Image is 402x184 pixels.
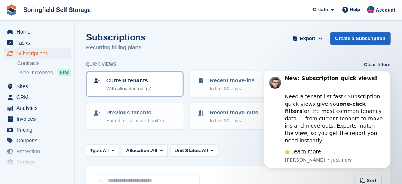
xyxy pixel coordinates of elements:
[17,69,53,76] span: Price increases
[4,92,71,102] a: menu
[190,72,286,96] a: Recent move-ins In last 30 days
[4,114,71,124] a: menu
[16,37,61,48] span: Tasks
[171,144,218,157] button: Unit Status: All
[33,15,133,74] div: Need a tenant list fast? Subscription quick views give you for the most common tenancy data — fro...
[202,147,208,154] span: All
[126,147,151,154] span: Allocation:
[16,92,61,102] span: CRM
[17,60,71,67] a: Contracts
[39,78,69,84] a: Learn more
[4,157,71,168] a: menu
[210,76,255,85] p: Recent move-ins
[300,35,315,42] span: Export
[17,68,71,77] a: Price increases NEW
[364,61,391,68] a: Clear filters
[106,108,164,117] p: Previous tenants
[367,6,375,13] img: Steve
[16,146,61,157] span: Protection
[210,85,255,92] p: In last 30 days
[16,135,61,146] span: Coupons
[4,103,71,113] a: menu
[4,135,71,146] a: menu
[33,4,125,10] b: New: Subscription quick views!
[103,147,109,154] span: All
[210,117,258,125] p: In last 30 days
[58,69,71,76] div: NEW
[175,147,202,154] span: Unit Status:
[33,77,133,85] div: 👉
[252,71,402,173] iframe: Intercom notifications message
[16,125,61,135] span: Pricing
[16,114,61,124] span: Invoices
[4,146,71,157] a: menu
[16,48,61,59] span: Subscriptions
[4,48,71,59] a: menu
[16,81,61,92] span: Sites
[190,104,286,129] a: Recent move-outs In last 30 days
[4,27,71,37] a: menu
[122,144,168,157] button: Allocation: All
[87,72,183,96] a: Current tenants With allocated unit(s)
[4,37,71,48] a: menu
[4,81,71,92] a: menu
[106,76,151,85] p: Current tenants
[33,4,133,85] div: Message content
[313,6,328,13] span: Create
[330,32,391,45] a: Create a Subscription
[106,85,151,92] p: With allocated unit(s)
[350,6,360,13] span: Help
[33,86,133,93] p: Message from Steven, sent Just now
[6,4,17,16] img: stora-icon-8386f47178a22dfd0bd8f6a31ec36ba5ce8667c1dd55bd0f319d3a0aa187defe.svg
[16,157,61,168] span: Settings
[17,6,29,18] img: Profile image for Steven
[87,104,183,129] a: Previous tenants Ended, no allocated unit(s)
[86,144,119,157] button: Type: All
[376,6,395,14] span: Account
[151,147,157,154] span: All
[90,147,103,154] span: Type:
[4,125,71,135] a: menu
[106,117,164,125] p: Ended, no allocated unit(s)
[20,4,94,16] a: Springfield Self Storage
[86,43,146,52] p: Recurring billing plans
[291,32,324,45] button: Export
[210,108,258,117] p: Recent move-outs
[16,103,61,113] span: Analytics
[16,27,61,37] span: Home
[86,32,146,42] h1: Subscriptions
[86,61,116,68] h6: Quick views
